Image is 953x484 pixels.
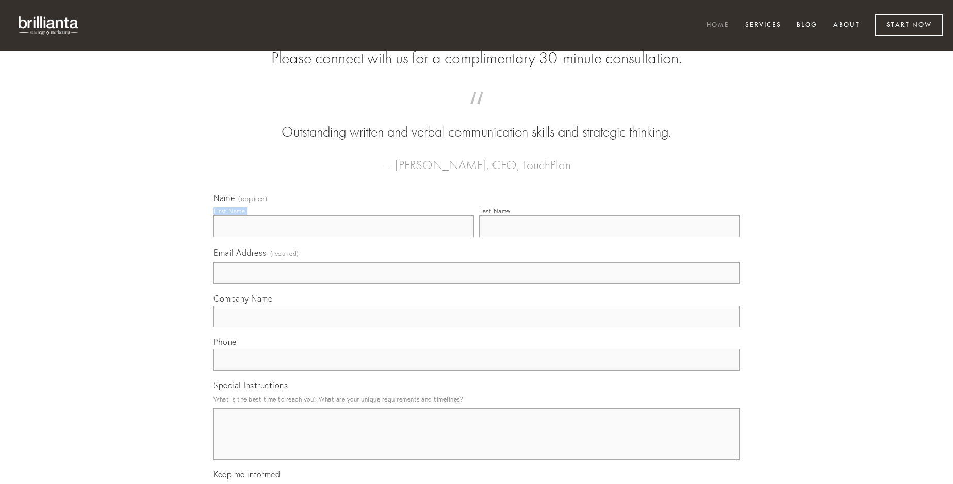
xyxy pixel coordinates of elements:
[213,193,235,203] span: Name
[213,337,237,347] span: Phone
[238,196,267,202] span: (required)
[700,17,736,34] a: Home
[213,247,267,258] span: Email Address
[738,17,788,34] a: Services
[213,207,245,215] div: First Name
[213,293,272,304] span: Company Name
[790,17,824,34] a: Blog
[230,102,723,122] span: “
[827,17,866,34] a: About
[479,207,510,215] div: Last Name
[230,142,723,175] figcaption: — [PERSON_NAME], CEO, TouchPlan
[10,10,88,40] img: brillianta - research, strategy, marketing
[213,48,740,68] h2: Please connect with us for a complimentary 30-minute consultation.
[230,102,723,142] blockquote: Outstanding written and verbal communication skills and strategic thinking.
[270,246,299,260] span: (required)
[213,380,288,390] span: Special Instructions
[213,392,740,406] p: What is the best time to reach you? What are your unique requirements and timelines?
[213,469,280,479] span: Keep me informed
[875,14,943,36] a: Start Now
